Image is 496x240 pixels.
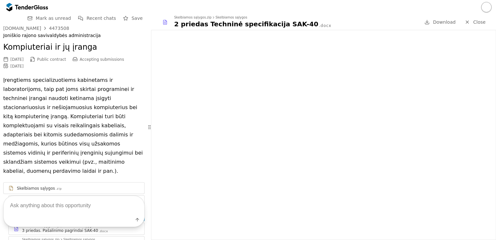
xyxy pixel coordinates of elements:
[215,16,247,19] div: Skelbiamos sąlygos
[37,57,66,62] span: Public contract
[3,26,69,31] a: [DOMAIN_NAME]4473508
[422,18,457,26] a: Download
[76,14,118,22] button: Recent chats
[174,19,318,29] div: 2 priedas Techninė specifikacija SAK-40
[473,19,485,25] span: Close
[433,19,455,25] span: Download
[3,42,145,53] h2: Kompiuteriai ir jų įranga
[10,57,24,62] div: [DATE]
[25,14,73,22] button: Mark as unread
[80,57,124,62] span: Accepting submissions
[132,16,143,21] span: Save
[3,33,145,38] div: Joniškio rajono savivaldybės administracija
[121,14,145,22] button: Save
[49,26,69,31] div: 4473508
[3,26,41,31] div: [DOMAIN_NAME]
[87,16,116,21] span: Recent chats
[461,18,490,26] a: Close
[319,23,331,29] div: .docx
[3,76,145,176] p: Įrengtiems specializuotiems kabinetams ir laboratorijoms, taip pat joms skirtai programinei ir te...
[10,64,24,69] div: [DATE]
[36,16,71,21] span: Mark as unread
[174,16,211,19] div: Skelbiamos sąlygos.zip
